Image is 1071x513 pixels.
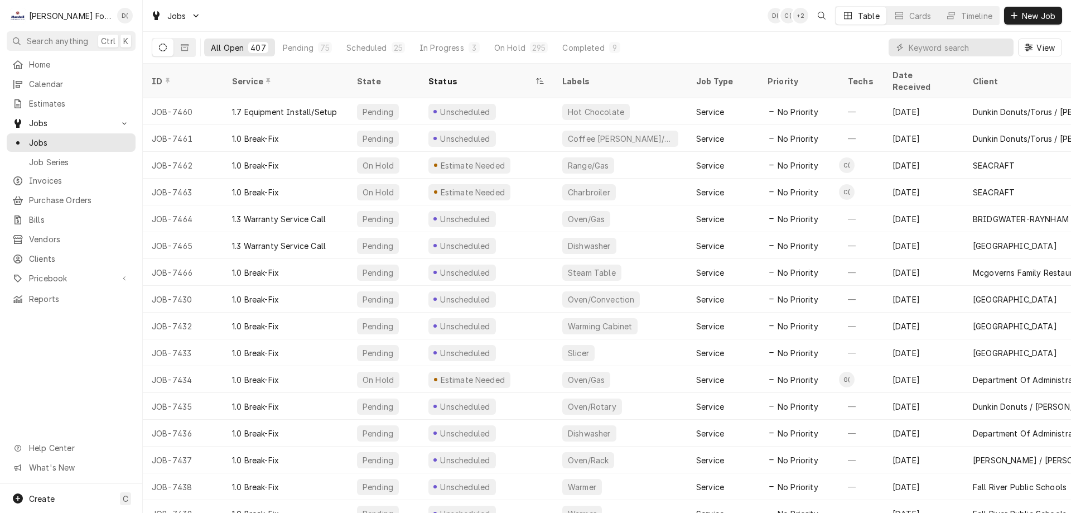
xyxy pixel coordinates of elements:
span: Home [29,59,130,70]
div: + 2 [793,8,808,23]
div: Pending [361,320,394,332]
div: JOB-7437 [143,447,223,473]
div: Service [696,213,724,225]
div: JOB-7430 [143,286,223,313]
div: Service [696,374,724,386]
div: Oven/Gas [567,374,606,386]
div: JOB-7434 [143,366,223,393]
div: Range/Gas [567,160,610,171]
div: [DATE] [884,98,964,125]
div: [DATE] [884,125,964,152]
button: New Job [1004,7,1062,25]
div: JOB-7435 [143,393,223,420]
span: New Job [1020,10,1058,22]
span: Jobs [29,137,130,148]
div: Charbroiler [567,186,611,198]
div: JOB-7460 [143,98,223,125]
div: 1.0 Break-Fix [232,347,279,359]
span: Create [29,494,55,504]
div: [DATE] [884,286,964,313]
div: Unscheduled [439,428,491,439]
span: Job Series [29,156,130,168]
div: — [839,420,884,447]
div: 1.0 Break-Fix [232,428,279,439]
span: No Priority [778,160,818,171]
a: Job Series [7,153,136,171]
span: Search anything [27,35,88,47]
div: — [839,393,884,420]
a: Go to Help Center [7,439,136,457]
div: Unscheduled [439,481,491,493]
div: Pending [361,428,394,439]
span: No Priority [778,401,818,413]
div: Unscheduled [439,294,491,305]
div: [DATE] [884,205,964,232]
div: Service [696,160,724,171]
span: Jobs [29,117,113,129]
div: JOB-7438 [143,473,223,500]
div: C( [780,8,796,23]
div: Pending [361,106,394,118]
div: JOB-7465 [143,232,223,259]
span: No Priority [778,454,818,466]
div: 1.0 Break-Fix [232,294,279,305]
div: Unscheduled [439,401,491,413]
div: Fall River Public Schools [973,481,1067,493]
div: — [839,447,884,473]
div: 1.7 Equipment Install/Setup [232,106,337,118]
div: On Hold [361,160,395,171]
div: [GEOGRAPHIC_DATA] [973,294,1057,305]
div: — [839,259,884,286]
div: SEACRAFT [973,186,1015,198]
div: Gabe Collazo (127)'s Avatar [839,372,855,387]
div: C( [839,184,855,200]
div: [GEOGRAPHIC_DATA] [973,347,1057,359]
button: Open search [813,7,831,25]
div: Service [696,106,724,118]
div: On Hold [361,186,395,198]
span: C [123,493,128,505]
span: No Priority [778,428,818,439]
div: Service [696,401,724,413]
div: Service [696,294,724,305]
div: Estimate Needed [439,186,506,198]
div: 1.0 Break-Fix [232,186,279,198]
div: [DATE] [884,393,964,420]
div: [DATE] [884,313,964,339]
div: Derek Testa (81)'s Avatar [768,8,783,23]
div: — [839,98,884,125]
span: Purchase Orders [29,194,130,206]
div: Dishwasher [567,240,612,252]
div: M [10,8,26,23]
div: 1.3 Warranty Service Call [232,213,326,225]
div: [DATE] [884,259,964,286]
div: [DATE] [884,232,964,259]
div: Oven/Rack [567,454,610,466]
div: On Hold [494,42,525,54]
span: Invoices [29,175,130,186]
div: 407 [250,42,266,54]
div: Service [696,133,724,145]
div: 1.3 Warranty Service Call [232,240,326,252]
a: Bills [7,210,136,229]
div: Estimate Needed [439,160,506,171]
button: View [1018,39,1062,56]
div: JOB-7436 [143,420,223,447]
div: Pending [361,401,394,413]
div: Estimate Needed [439,374,506,386]
div: JOB-7433 [143,339,223,366]
div: Unscheduled [439,347,491,359]
div: JOB-7461 [143,125,223,152]
div: Service [232,75,337,87]
div: Slicer [567,347,590,359]
span: No Priority [778,481,818,493]
a: Go to Jobs [7,114,136,132]
a: Invoices [7,171,136,190]
span: Calendar [29,78,130,90]
span: K [123,35,128,47]
span: View [1034,42,1057,54]
div: D( [117,8,133,23]
a: Home [7,55,136,74]
div: [DATE] [884,366,964,393]
div: [DATE] [884,420,964,447]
